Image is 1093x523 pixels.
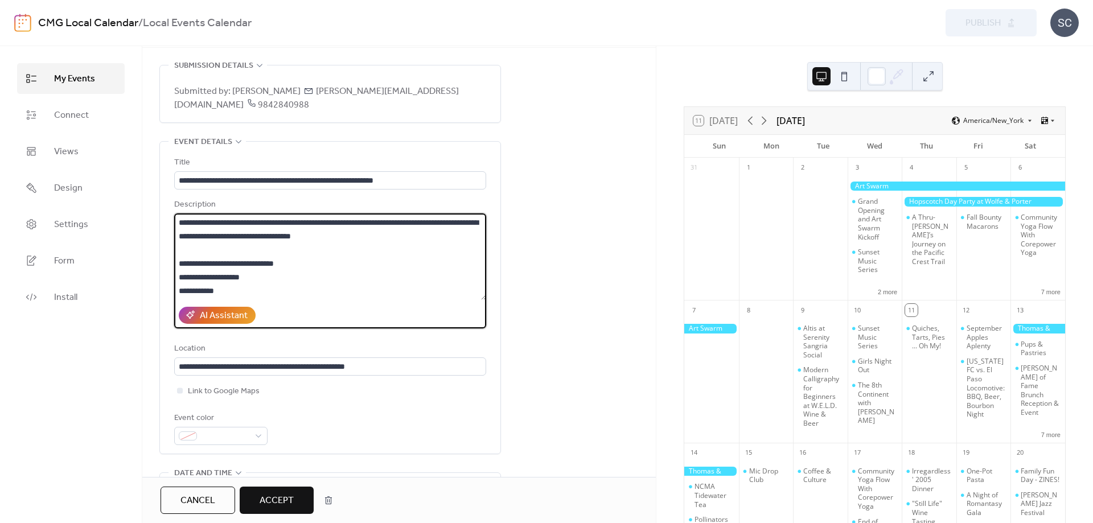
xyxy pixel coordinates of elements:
button: AI Assistant [179,307,256,324]
div: Title [174,156,484,170]
span: Connect [54,109,89,122]
div: 5 [960,162,972,174]
span: Submission details [174,59,253,73]
div: September Apples Aplenty [967,324,1006,351]
div: Description [174,198,484,212]
div: 13 [1014,304,1026,316]
div: 16 [796,447,809,459]
div: Modern Calligraphy for Beginners at W.E.L.D. Wine & Beer [803,365,843,427]
div: Community Yoga Flow With Corepower Yoga [858,467,898,511]
div: 18 [905,447,918,459]
div: 8 [742,304,755,316]
div: Pups & Pastries [1021,340,1061,357]
b: / [138,13,143,34]
div: 14 [688,447,700,459]
div: 3 [851,162,864,174]
div: A Night of Romantasy Gala [967,491,1006,517]
div: Coffee & Culture [803,467,843,484]
div: Irregardless' 2005 Dinner [912,467,952,493]
b: Local Events Calendar [143,13,252,34]
div: Raleigh Hall of Fame Brunch Reception & Event [1010,364,1065,417]
div: A Thru-Hiker’s Journey on the Pacific Crest Trail [902,213,956,266]
div: 11 [905,304,918,316]
div: Modern Calligraphy for Beginners at W.E.L.D. Wine & Beer [793,365,848,427]
div: Quiches, Tarts, Pies ... Oh My! [902,324,956,351]
div: AI Assistant [200,309,248,323]
span: Cancel [180,494,215,508]
div: Sunset Music Series [858,324,898,351]
div: Fall Bounty Macarons [956,213,1011,230]
a: Install [17,282,125,312]
button: Accept [240,487,314,514]
span: Date and time [174,467,232,480]
span: Event details [174,135,232,149]
div: Mic Drop Club [749,467,789,484]
div: Thu [901,135,952,158]
div: NCMA Tidewater Tea [684,482,739,509]
div: Altis at Serenity Sangria Social [793,324,848,359]
div: The 8th Continent with [PERSON_NAME] [858,381,898,425]
div: 31 [688,162,700,174]
div: Community Yoga Flow With Corepower Yoga [1021,213,1061,257]
div: 15 [742,447,755,459]
div: 9 [796,304,809,316]
div: [US_STATE] FC vs. El Paso Locomotive: BBQ, Beer, Bourbon Night [967,357,1006,419]
div: Sunset Music Series [848,248,902,274]
div: Irregardless' 2005 Dinner [902,467,956,493]
span: My Events [54,72,95,86]
div: 10 [851,304,864,316]
div: A Thru-[PERSON_NAME]’s Journey on the Pacific Crest Trail [912,213,952,266]
span: Settings [54,218,88,232]
a: Form [17,245,125,276]
div: Event color [174,411,265,425]
span: Form [54,254,75,268]
div: Mon [745,135,797,158]
div: 2 [796,162,809,174]
div: One-Pot Pasta [956,467,1011,484]
div: September Apples Aplenty [956,324,1011,351]
div: 17 [851,447,864,459]
div: Fall Bounty Macarons [967,213,1006,230]
span: Design [54,182,83,195]
button: 2 more [873,286,902,296]
a: Design [17,172,125,203]
span: Submitted by: [PERSON_NAME] [PERSON_NAME][EMAIL_ADDRESS][DOMAIN_NAME] [174,85,486,112]
button: Cancel [161,487,235,514]
div: Altis at Serenity Sangria Social [803,324,843,359]
div: Wed [849,135,901,158]
div: 19 [960,447,972,459]
div: Coffee & Culture [793,467,848,484]
div: [PERSON_NAME] of Fame Brunch Reception & Event [1021,364,1061,417]
div: Sun [693,135,745,158]
button: 7 more [1037,286,1065,296]
div: A Night of Romantasy Gala [956,491,1011,517]
div: Fri [952,135,1004,158]
div: 6 [1014,162,1026,174]
span: America/New_York [963,117,1024,124]
div: Family Fun Day - ZINES! [1021,467,1061,484]
span: Link to Google Maps [188,385,260,398]
span: Views [54,145,79,159]
div: SC [1050,9,1079,37]
div: 7 [688,304,700,316]
div: Family Fun Day - ZINES! [1010,467,1065,484]
button: 7 more [1037,429,1065,439]
a: My Events [17,63,125,94]
div: Quiches, Tarts, Pies ... Oh My! [912,324,952,351]
div: 1 [742,162,755,174]
img: logo [14,14,31,32]
div: Art Swarm [684,324,739,333]
div: Hopscotch Day Party at Wolfe & Porter [902,197,1065,207]
div: Grand Opening and Art Swarm Kickoff [858,197,898,241]
div: Mic Drop Club [739,467,794,484]
div: Girls Night Out [858,357,898,374]
div: Tue [797,135,849,158]
div: [PERSON_NAME] Jazz Festival [1021,491,1061,517]
div: [DATE] [776,114,805,127]
a: CMG Local Calendar [38,13,138,34]
div: Location [174,342,484,356]
a: Views [17,136,125,167]
span: 9842840988 [244,96,309,114]
div: 4 [905,162,918,174]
